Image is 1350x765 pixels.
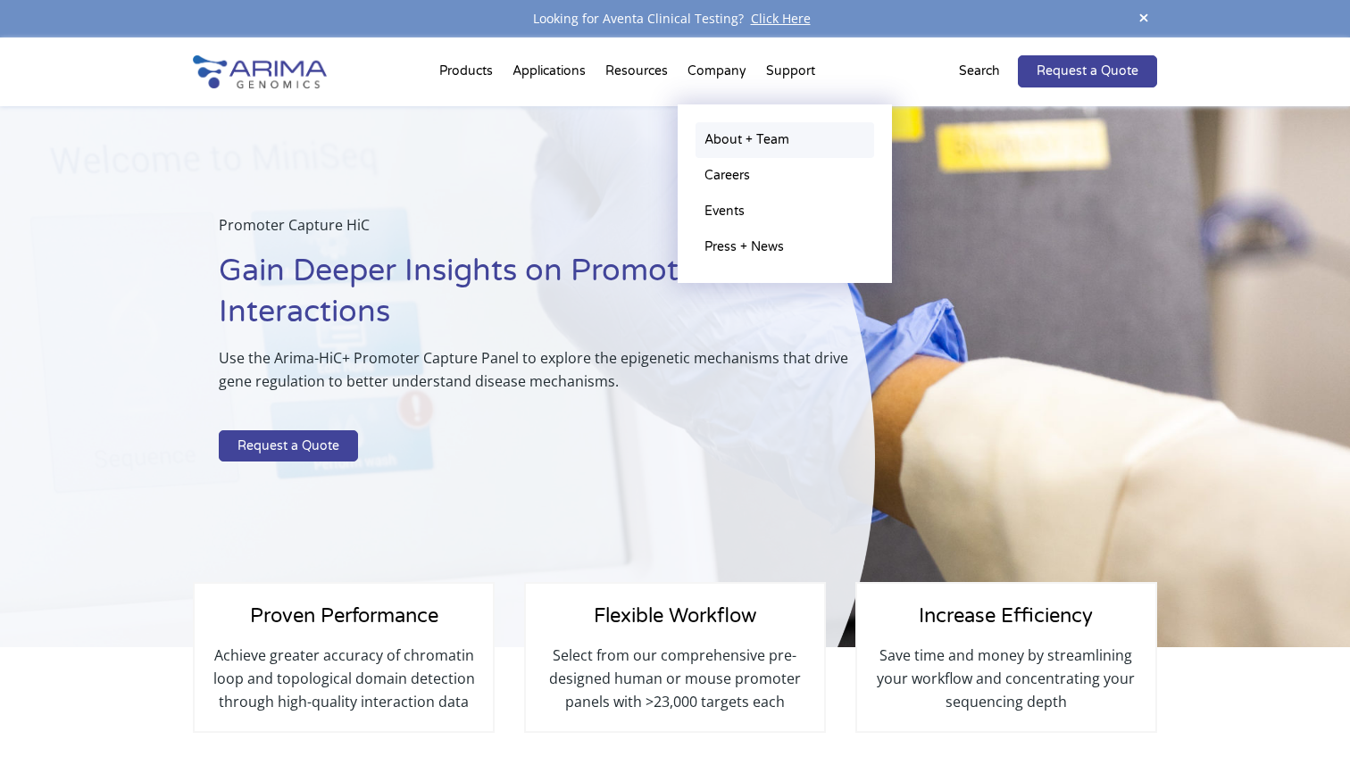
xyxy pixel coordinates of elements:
span: Hi-C for FFPE [21,318,89,334]
input: Structural Variant Discovery [396,342,407,353]
input: Capture Hi-C [4,272,16,284]
a: Events [696,194,874,229]
input: Hi-C [4,249,16,261]
span: Other [21,411,52,427]
span: Capture Hi-C [21,271,88,287]
input: Human Health [396,319,407,330]
input: High Coverage Hi-C [4,295,16,307]
span: Arima Bioinformatics Platform [21,387,180,403]
a: About + Team [696,122,874,158]
span: What is your area of interest? [391,220,547,237]
span: Last name [391,1,446,17]
p: Select from our comprehensive pre-designed human or mouse promoter panels with >23,000 targets each [544,644,806,713]
span: Increase Efficiency [919,604,1093,628]
input: Gene Regulation [396,272,407,284]
h1: Gain Deeper Insights on Promoter Interactions [219,251,857,346]
p: Save time and money by streamlining your workflow and concentrating your sequencing depth [875,644,1137,713]
span: Proven Performance [250,604,438,628]
a: Click Here [744,10,818,27]
p: Promoter Capture HiC [219,213,857,251]
input: Library Prep [4,365,16,377]
a: Request a Quote [1018,55,1157,87]
span: Flexible Workflow [594,604,756,628]
img: Arima-Genomics-logo [193,55,327,88]
p: Use the Arima-HiC+ Promoter Capture Panel to explore the epigenetic mechanisms that drive gene re... [219,346,857,407]
span: State [391,147,419,163]
span: Genome Assembly [412,248,511,264]
input: Other [396,365,407,377]
input: Epigenetics [396,295,407,307]
input: Arima Bioinformatics Platform [4,388,16,400]
span: Gene Regulation [412,271,499,287]
span: Structural Variant Discovery [412,341,560,357]
input: Genome Assembly [396,249,407,261]
span: Epigenetics [412,295,471,311]
a: Press + News [696,229,874,265]
a: Careers [696,158,874,194]
input: Hi-C for FFPE [4,319,16,330]
span: Hi-C [21,248,43,264]
input: Other [4,412,16,423]
a: Request a Quote [219,430,358,462]
p: Search [959,60,1000,83]
div: Looking for Aventa Clinical Testing? [193,7,1157,30]
span: Other [412,364,443,380]
span: Single-Cell Methyl-3C [21,341,131,357]
span: High Coverage Hi-C [21,295,123,311]
input: Single-Cell Methyl-3C [4,342,16,353]
p: Achieve greater accuracy of chromatin loop and topological domain detection through high-quality ... [212,644,475,713]
span: Human Health [412,318,490,334]
span: Library Prep [21,364,86,380]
